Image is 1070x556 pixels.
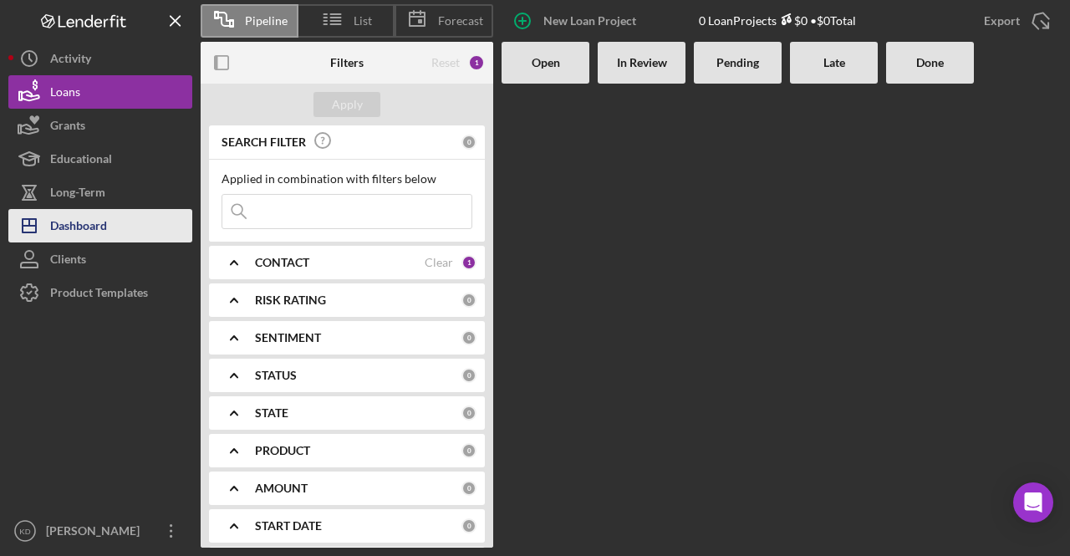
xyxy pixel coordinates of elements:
[8,514,192,548] button: KD[PERSON_NAME]
[461,406,476,421] div: 0
[255,331,321,344] b: SENTIMENT
[50,42,91,79] div: Activity
[461,368,476,383] div: 0
[255,293,326,307] b: RISK RATING
[255,406,288,420] b: STATE
[330,56,364,69] b: Filters
[50,242,86,280] div: Clients
[8,242,192,276] button: Clients
[8,142,192,176] button: Educational
[255,482,308,495] b: AMOUNT
[354,14,372,28] span: List
[461,255,476,270] div: 1
[617,56,667,69] b: In Review
[984,4,1020,38] div: Export
[255,519,322,533] b: START DATE
[50,209,107,247] div: Dashboard
[332,92,363,117] div: Apply
[777,13,808,28] div: $0
[438,14,483,28] span: Forecast
[222,135,306,149] b: SEARCH FILTER
[916,56,944,69] b: Done
[50,176,105,213] div: Long-Term
[967,4,1062,38] button: Export
[255,369,297,382] b: STATUS
[19,527,30,536] text: KD
[716,56,759,69] b: Pending
[461,330,476,345] div: 0
[823,56,845,69] b: Late
[8,75,192,109] button: Loans
[461,443,476,458] div: 0
[245,14,288,28] span: Pipeline
[8,276,192,309] button: Product Templates
[532,56,560,69] b: Open
[42,514,150,552] div: [PERSON_NAME]
[461,135,476,150] div: 0
[50,142,112,180] div: Educational
[1013,482,1053,523] div: Open Intercom Messenger
[8,42,192,75] button: Activity
[50,276,148,314] div: Product Templates
[543,4,636,38] div: New Loan Project
[699,13,856,28] div: 0 Loan Projects • $0 Total
[425,256,453,269] div: Clear
[50,109,85,146] div: Grants
[50,75,80,113] div: Loans
[8,109,192,142] button: Grants
[468,54,485,71] div: 1
[461,481,476,496] div: 0
[255,256,309,269] b: CONTACT
[255,444,310,457] b: PRODUCT
[8,209,192,242] button: Dashboard
[222,172,472,186] div: Applied in combination with filters below
[8,176,192,209] button: Long-Term
[461,293,476,308] div: 0
[313,92,380,117] button: Apply
[502,4,653,38] button: New Loan Project
[461,518,476,533] div: 0
[431,56,460,69] div: Reset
